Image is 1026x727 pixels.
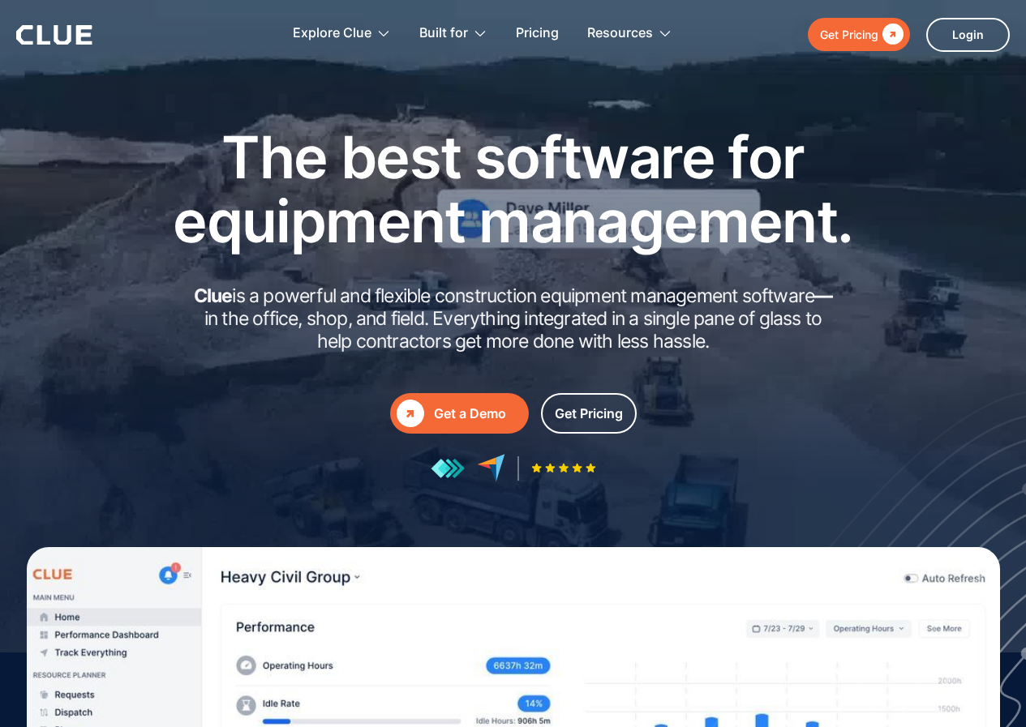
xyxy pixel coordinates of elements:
div:  [878,24,904,45]
img: Five-star rating icon [531,463,596,473]
a: Login [926,18,1010,52]
a: Get Pricing [808,18,910,51]
div: Built for [419,8,468,59]
strong: — [814,284,832,307]
div: Resources [587,8,672,59]
img: reviews at getapp [431,458,465,479]
h2: is a powerful and flexible construction equipment management software in the office, shop, and fi... [189,285,838,353]
div: Explore Clue [293,8,371,59]
div:  [397,400,424,427]
a: Get a Demo [390,393,529,434]
strong: Clue [194,284,233,307]
div: Resources [587,8,653,59]
img: reviews at capterra [477,454,505,482]
div: Get Pricing [555,404,623,424]
div: Get a Demo [434,404,522,424]
a: Get Pricing [541,393,637,434]
div: Built for [419,8,487,59]
div: Get Pricing [820,24,878,45]
h1: The best software for equipment management. [148,125,878,253]
a: Pricing [516,8,559,59]
div: Explore Clue [293,8,391,59]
